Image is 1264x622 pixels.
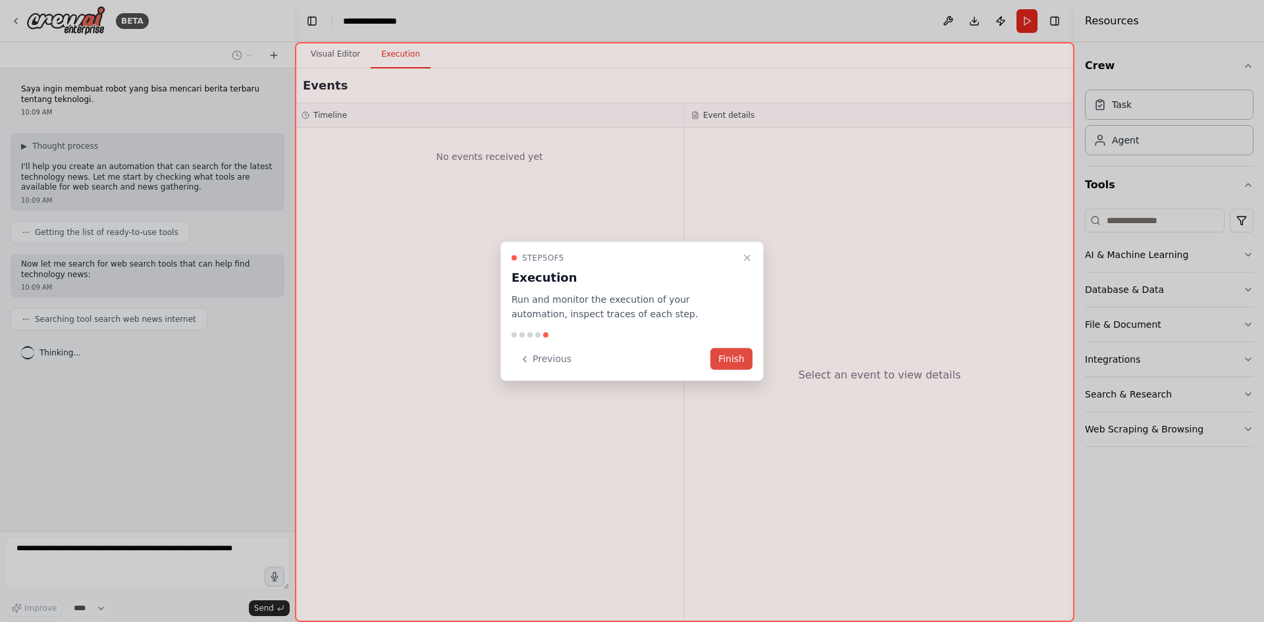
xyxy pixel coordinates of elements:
[710,348,752,370] button: Finish
[512,268,737,286] h3: Execution
[512,292,737,322] p: Run and monitor the execution of your automation, inspect traces of each step.
[303,12,321,30] button: Hide left sidebar
[739,249,755,265] button: Close walkthrough
[512,348,579,370] button: Previous
[522,252,564,263] span: Step 5 of 5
